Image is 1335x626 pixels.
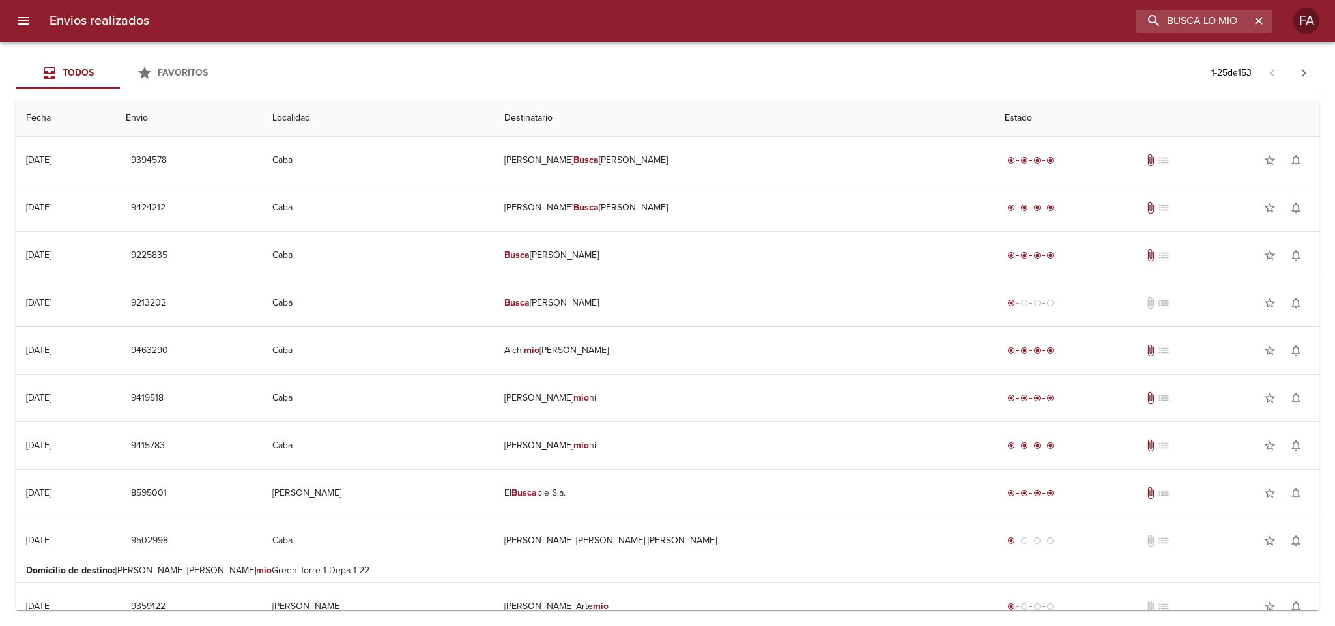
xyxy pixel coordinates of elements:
[158,67,208,78] span: Favoritos
[1157,487,1170,500] span: No tiene pedido asociado
[524,345,539,356] em: mio
[1293,8,1319,34] div: FA
[1144,154,1157,167] span: Tiene documentos adjuntos
[131,295,166,311] span: 9213202
[1263,296,1276,309] span: star_border
[1263,439,1276,452] span: star_border
[1289,344,1302,357] span: notifications_none
[1263,154,1276,167] span: star_border
[1046,537,1054,545] span: radio_button_unchecked
[1289,439,1302,452] span: notifications_none
[1257,290,1283,316] button: Agregar a favoritos
[1007,347,1015,354] span: radio_button_checked
[504,297,530,308] em: Busca
[1257,528,1283,554] button: Agregar a favoritos
[1046,156,1054,164] span: radio_button_checked
[1033,537,1041,545] span: radio_button_unchecked
[1263,487,1276,500] span: star_border
[131,485,167,502] span: 8595001
[262,232,494,279] td: Caba
[131,533,168,549] span: 9502998
[262,375,494,421] td: Caba
[1005,201,1057,214] div: Entregado
[1007,537,1015,545] span: radio_button_checked
[1144,201,1157,214] span: Tiene documentos adjuntos
[1020,204,1028,212] span: radio_button_checked
[1257,433,1283,459] button: Agregar a favoritos
[1157,296,1170,309] span: No tiene pedido asociado
[1033,204,1041,212] span: radio_button_checked
[1263,201,1276,214] span: star_border
[1288,57,1319,89] span: Pagina siguiente
[26,202,51,213] div: [DATE]
[1020,442,1028,449] span: radio_button_checked
[1005,154,1057,167] div: Entregado
[26,249,51,261] div: [DATE]
[1007,156,1015,164] span: radio_button_checked
[511,487,537,498] em: Busca
[1020,394,1028,402] span: radio_button_checked
[262,137,494,184] td: Caba
[573,440,589,451] em: mio
[1136,10,1250,33] input: buscar
[1157,439,1170,452] span: No tiene pedido asociado
[1144,344,1157,357] span: Tiene documentos adjuntos
[1211,66,1252,79] p: 1 - 25 de 153
[1157,154,1170,167] span: No tiene pedido asociado
[1144,439,1157,452] span: Tiene documentos adjuntos
[1283,528,1309,554] button: Activar notificaciones
[262,184,494,231] td: Caba
[1005,249,1057,262] div: Entregado
[1144,249,1157,262] span: Tiene documentos adjuntos
[1144,600,1157,613] span: No tiene documentos adjuntos
[1289,391,1302,405] span: notifications_none
[494,232,994,279] td: [PERSON_NAME]
[1005,296,1057,309] div: Generado
[1289,487,1302,500] span: notifications_none
[573,392,589,403] em: mio
[1257,242,1283,268] button: Agregar a favoritos
[1033,394,1041,402] span: radio_button_checked
[1046,251,1054,259] span: radio_button_checked
[1046,489,1054,497] span: radio_button_checked
[126,386,169,410] button: 9419518
[256,565,272,576] em: mio
[573,154,599,165] em: Busca
[131,248,167,264] span: 9225835
[494,517,994,564] td: [PERSON_NAME] [PERSON_NAME] [PERSON_NAME]
[1157,534,1170,547] span: No tiene pedido asociado
[26,392,51,403] div: [DATE]
[1257,195,1283,221] button: Agregar a favoritos
[1283,385,1309,411] button: Activar notificaciones
[1005,487,1057,500] div: Entregado
[26,297,51,308] div: [DATE]
[1157,600,1170,613] span: No tiene pedido asociado
[1283,290,1309,316] button: Activar notificaciones
[1144,487,1157,500] span: Tiene documentos adjuntos
[1283,242,1309,268] button: Activar notificaciones
[26,487,51,498] div: [DATE]
[1144,391,1157,405] span: Tiene documentos adjuntos
[573,202,599,213] em: Busca
[1283,195,1309,221] button: Activar notificaciones
[63,67,94,78] span: Todos
[1033,347,1041,354] span: radio_button_checked
[1289,201,1302,214] span: notifications_none
[131,200,165,216] span: 9424212
[1020,251,1028,259] span: radio_button_checked
[26,535,51,546] div: [DATE]
[262,327,494,374] td: Caba
[1283,433,1309,459] button: Activar notificaciones
[16,57,224,89] div: Tabs Envios
[1257,593,1283,619] button: Agregar a favoritos
[593,601,609,612] em: mio
[126,291,171,315] button: 9213202
[1005,391,1057,405] div: Entregado
[1144,534,1157,547] span: No tiene documentos adjuntos
[262,100,494,137] th: Localidad
[126,595,171,619] button: 9359122
[131,152,167,169] span: 9394578
[262,470,494,517] td: [PERSON_NAME]
[26,345,51,356] div: [DATE]
[494,327,994,374] td: Alchi [PERSON_NAME]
